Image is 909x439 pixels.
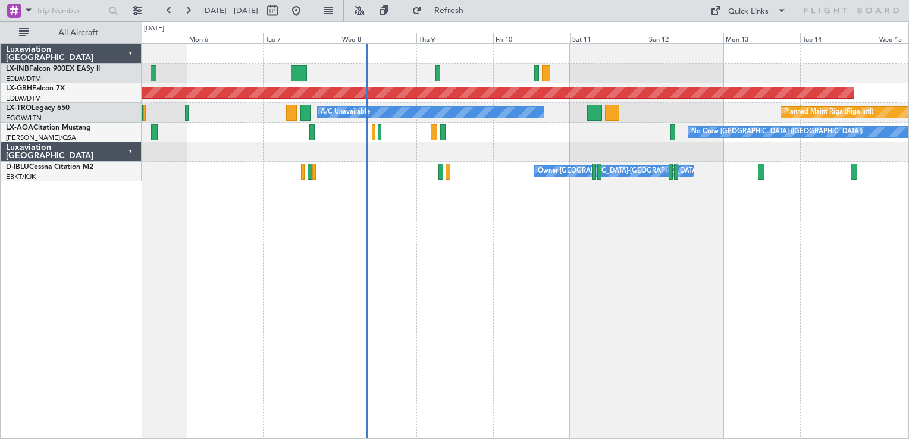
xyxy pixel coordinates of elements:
a: D-IBLUCessna Citation M2 [6,164,93,171]
span: LX-TRO [6,105,32,112]
a: EBKT/KJK [6,173,36,181]
div: A/C Unavailable [321,104,370,121]
span: LX-INB [6,65,29,73]
div: Mon 13 [723,33,800,43]
button: Refresh [406,1,478,20]
div: Tue 14 [800,33,877,43]
a: LX-GBHFalcon 7X [6,85,65,92]
div: Tue 7 [263,33,340,43]
div: Sat 11 [570,33,647,43]
a: LX-INBFalcon 900EX EASy II [6,65,100,73]
a: LX-AOACitation Mustang [6,124,91,131]
div: Quick Links [728,6,769,18]
span: Refresh [424,7,474,15]
span: D-IBLU [6,164,29,171]
div: Mon 6 [187,33,264,43]
span: LX-GBH [6,85,32,92]
div: Planned Maint Riga (Riga Intl) [784,104,873,121]
div: Fri 10 [493,33,570,43]
div: Wed 8 [340,33,416,43]
div: Thu 9 [416,33,493,43]
div: Owner [GEOGRAPHIC_DATA]-[GEOGRAPHIC_DATA] [538,162,698,180]
a: [PERSON_NAME]/QSA [6,133,76,142]
a: EDLW/DTM [6,74,41,83]
a: LX-TROLegacy 650 [6,105,70,112]
a: EGGW/LTN [6,114,42,123]
span: All Aircraft [31,29,126,37]
span: [DATE] - [DATE] [202,5,258,16]
button: All Aircraft [13,23,129,42]
div: Sun 12 [647,33,723,43]
a: EDLW/DTM [6,94,41,103]
div: No Crew [GEOGRAPHIC_DATA] ([GEOGRAPHIC_DATA]) [691,123,863,141]
span: LX-AOA [6,124,33,131]
input: Trip Number [36,2,105,20]
div: [DATE] [144,24,164,34]
button: Quick Links [704,1,792,20]
div: Sun 5 [110,33,187,43]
